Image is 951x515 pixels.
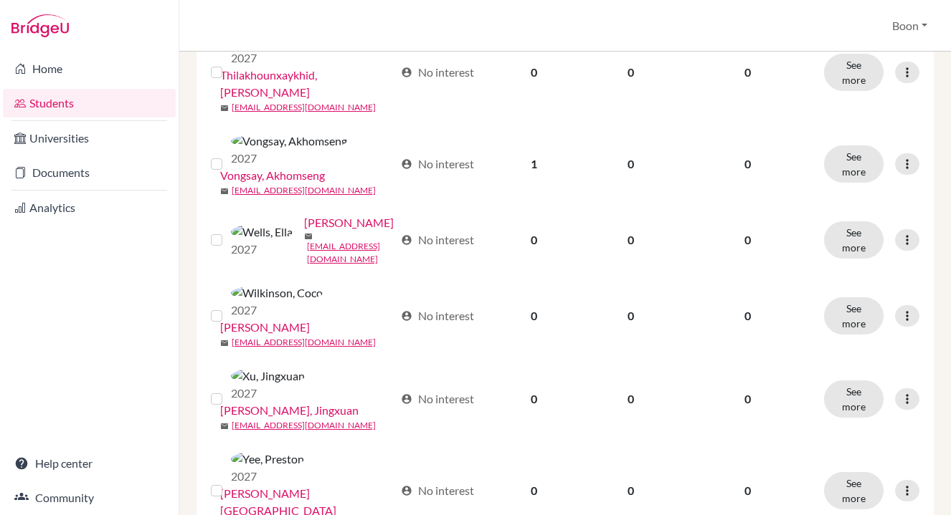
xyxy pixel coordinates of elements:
[401,307,474,324] div: No interest
[231,150,347,167] p: 2027
[401,310,412,322] span: account_circle
[231,133,347,150] img: Vongsay, Akhomseng
[401,67,412,78] span: account_circle
[232,184,376,197] a: [EMAIL_ADDRESS][DOMAIN_NAME]
[304,232,313,241] span: mail
[231,385,305,402] p: 2027
[824,221,884,259] button: See more
[3,124,176,153] a: Universities
[11,14,69,37] img: Bridge-U
[231,49,381,67] p: 2027
[581,274,680,357] td: 0
[487,22,581,122] td: 0
[401,155,474,173] div: No interest
[689,482,807,499] p: 0
[487,274,581,357] td: 0
[401,234,412,246] span: account_circle
[401,158,412,170] span: account_circle
[689,64,807,81] p: 0
[689,231,807,249] p: 0
[231,302,323,319] p: 2027
[487,357,581,441] td: 0
[3,158,176,187] a: Documents
[232,419,376,432] a: [EMAIL_ADDRESS][DOMAIN_NAME]
[220,67,394,101] a: Thilakhounxaykhid, [PERSON_NAME]
[232,336,376,349] a: [EMAIL_ADDRESS][DOMAIN_NAME]
[824,380,884,418] button: See more
[3,483,176,512] a: Community
[581,206,680,274] td: 0
[231,451,304,468] img: Yee, Preston
[886,12,934,39] button: Boon
[307,240,394,266] a: [EMAIL_ADDRESS][DOMAIN_NAME]
[220,339,229,347] span: mail
[3,193,176,222] a: Analytics
[232,101,376,114] a: [EMAIL_ADDRESS][DOMAIN_NAME]
[487,206,581,274] td: 0
[231,468,304,485] p: 2027
[689,307,807,324] p: 0
[220,402,359,419] a: [PERSON_NAME], Jingxuan
[231,367,305,385] img: Xu, Jingxuan
[581,122,680,206] td: 0
[220,422,229,430] span: mail
[231,241,293,258] p: 2027
[581,22,680,122] td: 0
[401,64,474,81] div: No interest
[231,223,293,241] img: Wells, Ella
[401,231,474,249] div: No interest
[824,297,884,334] button: See more
[304,214,394,231] a: [PERSON_NAME]
[231,284,323,302] img: Wilkinson, Coco
[3,89,176,117] a: Students
[581,357,680,441] td: 0
[401,482,474,499] div: No interest
[401,485,412,496] span: account_circle
[401,390,474,408] div: No interest
[220,187,229,196] span: mail
[220,104,229,112] span: mail
[3,449,176,478] a: Help center
[487,122,581,206] td: 1
[689,390,807,408] p: 0
[401,393,412,405] span: account_circle
[824,472,884,509] button: See more
[824,54,884,91] button: See more
[689,155,807,173] p: 0
[220,319,310,336] a: [PERSON_NAME]
[220,167,325,184] a: Vongsay, Akhomseng
[3,54,176,83] a: Home
[824,145,884,183] button: See more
